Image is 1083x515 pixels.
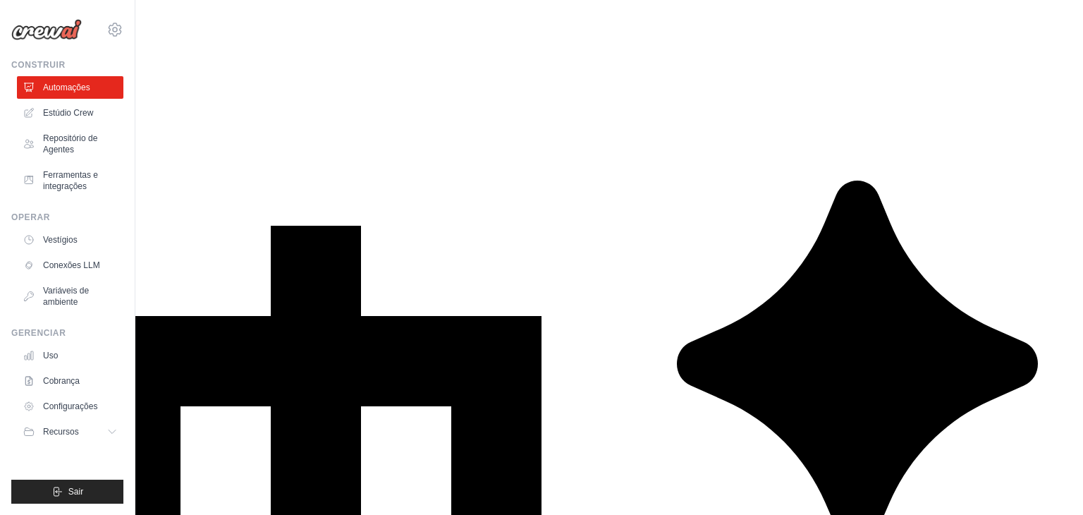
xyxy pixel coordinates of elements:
div: Widget de chat [1012,447,1083,515]
a: Configurações [17,395,123,418]
a: Vestígios [17,229,123,251]
font: Operar [11,212,50,222]
a: Estúdio Crew [17,102,123,124]
font: Vestígios [43,235,78,245]
font: Construir [11,60,66,70]
font: Configurações [43,401,97,411]
font: Variáveis ​​de ambiente [43,286,89,307]
a: Conexões LLM [17,254,123,277]
font: Cobrança [43,376,80,386]
iframe: Chat Widget [1012,447,1083,515]
a: Uso [17,344,123,367]
font: Sair [68,487,83,497]
font: Estúdio Crew [43,108,93,118]
a: Ferramentas e integrações [17,164,123,198]
a: Repositório de Agentes [17,127,123,161]
a: Cobrança [17,370,123,392]
font: Recursos [43,427,79,437]
a: Variáveis ​​de ambiente [17,279,123,313]
button: Sair [11,480,123,504]
font: Automações [43,83,90,92]
font: Repositório de Agentes [43,133,97,154]
font: Gerenciar [11,328,66,338]
font: Uso [43,351,58,360]
img: Logotipo [11,19,82,40]
font: Conexões LLM [43,260,100,270]
a: Automações [17,76,123,99]
font: Ferramentas e integrações [43,170,98,191]
button: Recursos [17,420,123,443]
